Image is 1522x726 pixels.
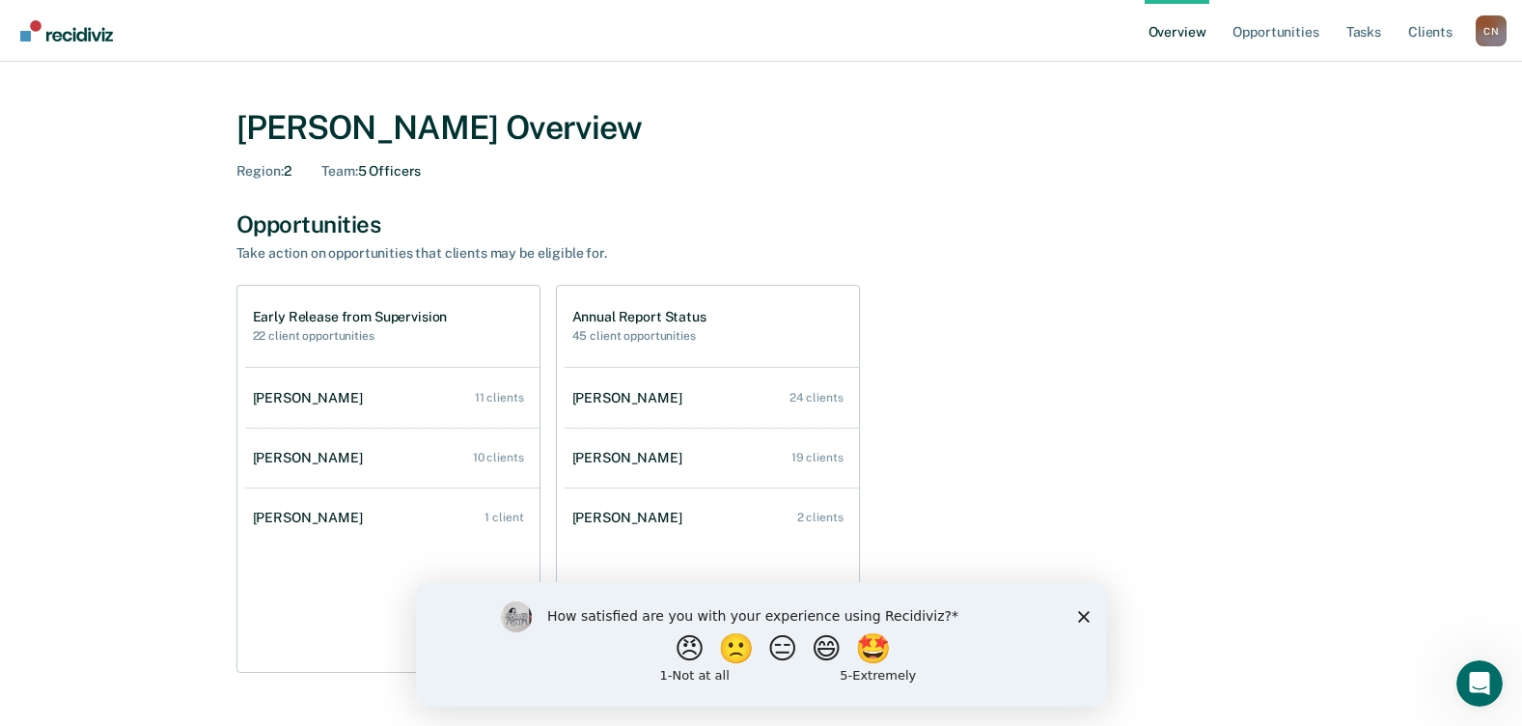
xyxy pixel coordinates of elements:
[253,329,448,343] h2: 22 client opportunities
[1476,15,1507,46] button: Profile dropdown button
[475,391,524,405] div: 11 clients
[572,510,690,526] div: [PERSON_NAME]
[572,309,706,325] h1: Annual Report Status
[253,510,371,526] div: [PERSON_NAME]
[321,163,357,179] span: Team :
[572,450,690,466] div: [PERSON_NAME]
[236,163,284,179] span: Region :
[565,371,859,426] a: [PERSON_NAME] 24 clients
[253,309,448,325] h1: Early Release from Supervision
[797,511,844,524] div: 2 clients
[245,431,540,486] a: [PERSON_NAME] 10 clients
[572,329,706,343] h2: 45 client opportunities
[236,245,912,262] div: Take action on opportunities that clients may be eligible for.
[245,490,540,545] a: [PERSON_NAME] 1 client
[245,371,540,426] a: [PERSON_NAME] 11 clients
[1476,15,1507,46] div: C N
[572,390,690,406] div: [PERSON_NAME]
[484,511,523,524] div: 1 client
[789,391,844,405] div: 24 clients
[321,163,421,180] div: 5 Officers
[20,20,113,42] img: Recidiviz
[236,210,1287,238] div: Opportunities
[253,390,371,406] div: [PERSON_NAME]
[473,451,524,464] div: 10 clients
[236,108,1287,148] div: [PERSON_NAME] Overview
[1456,660,1503,707] iframe: Intercom live chat
[565,490,859,545] a: [PERSON_NAME] 2 clients
[253,450,371,466] div: [PERSON_NAME]
[791,451,844,464] div: 19 clients
[565,431,859,486] a: [PERSON_NAME] 19 clients
[236,163,291,180] div: 2
[416,582,1107,707] iframe: Survey by Kim from Recidiviz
